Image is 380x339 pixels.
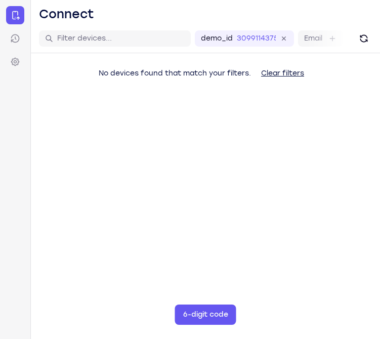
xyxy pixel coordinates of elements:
a: Sessions [6,29,24,48]
input: Filter devices... [57,33,185,44]
a: Connect [6,6,24,24]
span: No devices found that match your filters. [99,69,251,78]
h1: Connect [39,6,94,22]
a: Settings [6,53,24,71]
button: Refresh [356,30,372,47]
button: Clear filters [253,63,312,84]
label: Email [304,33,322,44]
button: 6-digit code [175,305,236,325]
label: demo_id [201,33,233,44]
